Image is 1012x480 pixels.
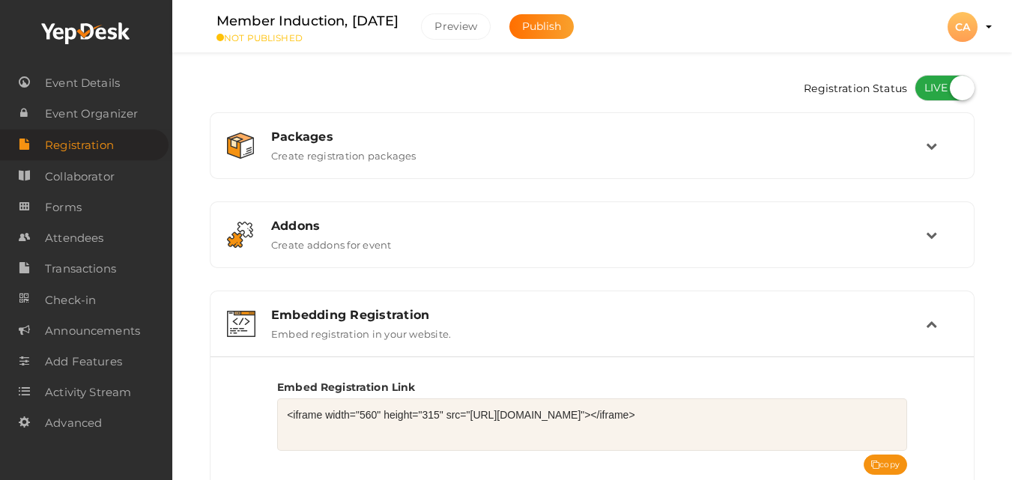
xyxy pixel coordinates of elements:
label: Embed registration in your website. [271,322,451,340]
div: Embedding Registration [271,308,926,322]
label: Embed Registration Link [277,380,415,395]
a: Embedding Registration Embed registration in your website. [218,329,966,343]
span: Attendees [45,223,103,253]
button: copy [864,455,907,475]
button: Preview [421,13,491,40]
button: CA [943,11,982,43]
img: box.svg [227,133,254,159]
label: Member Induction, [DATE] [216,10,399,32]
span: Event Organizer [45,99,138,129]
small: NOT PUBLISHED [216,32,399,43]
label: Create registration packages [271,144,416,162]
span: Registration Status [804,75,907,105]
span: Add Features [45,347,122,377]
span: Announcements [45,316,140,346]
span: Transactions [45,254,116,284]
div: Addons [271,219,926,233]
div: CA [948,12,978,42]
img: embed.svg [227,311,255,337]
button: Publish [509,14,575,39]
span: Collaborator [45,162,115,192]
a: Addons Create addons for event [218,240,966,254]
span: Publish [522,19,562,33]
profile-pic: CA [948,20,978,34]
label: Create addons for event [271,233,392,251]
span: Advanced [45,408,102,438]
div: Packages [271,130,926,144]
span: Registration [45,130,114,160]
span: Forms [45,192,82,222]
span: Check-in [45,285,96,315]
a: Packages Create registration packages [218,151,966,165]
span: Activity Stream [45,377,131,407]
img: addon.svg [227,222,253,248]
span: Event Details [45,68,120,98]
